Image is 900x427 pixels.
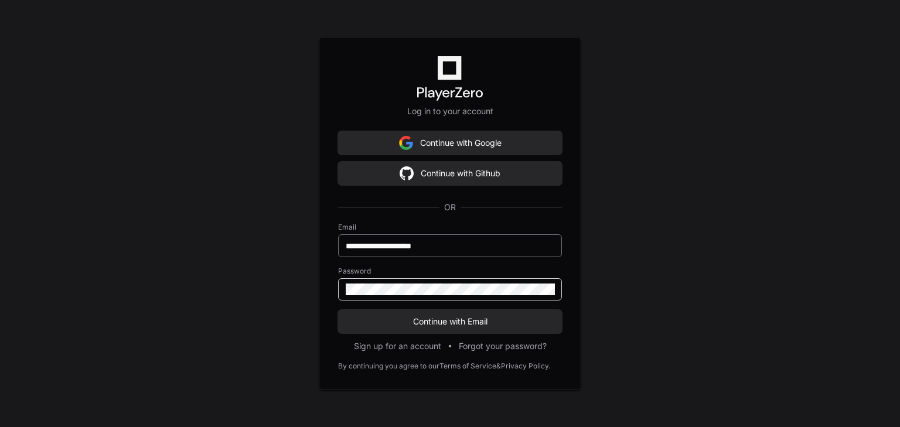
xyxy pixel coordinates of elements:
span: Continue with Email [338,316,562,327]
img: Sign in with google [399,131,413,155]
a: Terms of Service [439,361,496,371]
div: & [496,361,501,371]
div: By continuing you agree to our [338,361,439,371]
p: Log in to your account [338,105,562,117]
button: Forgot your password? [459,340,547,352]
span: OR [439,201,461,213]
button: Continue with Google [338,131,562,155]
a: Privacy Policy. [501,361,550,371]
button: Sign up for an account [354,340,441,352]
label: Password [338,267,562,276]
button: Continue with Email [338,310,562,333]
button: Continue with Github [338,162,562,185]
img: Sign in with google [400,162,414,185]
label: Email [338,223,562,232]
